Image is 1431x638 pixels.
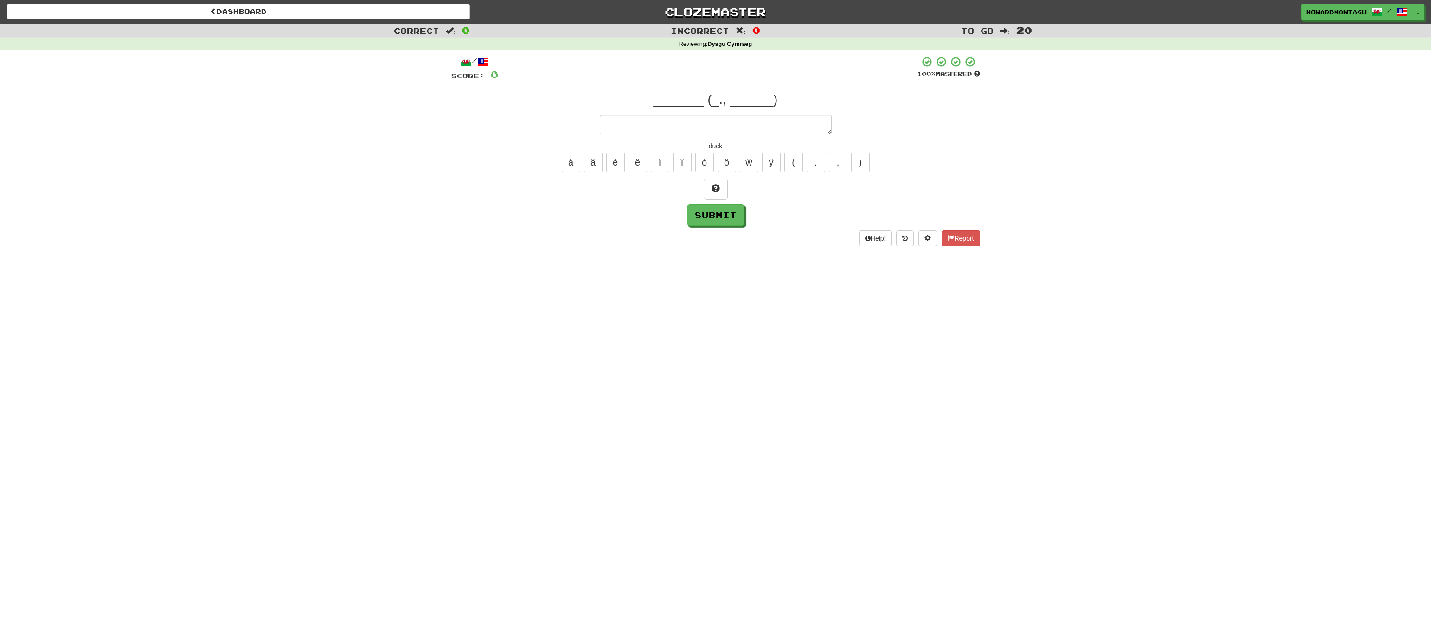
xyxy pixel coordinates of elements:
[736,27,746,35] span: :
[394,26,439,35] span: Correct
[1301,4,1412,20] a: howardmontagu /
[484,4,947,20] a: Clozemaster
[446,27,456,35] span: :
[673,153,692,172] button: î
[704,179,728,200] button: Hint!
[1387,7,1392,14] span: /
[718,153,736,172] button: ô
[584,153,603,172] button: â
[859,230,892,246] button: Help!
[671,26,729,35] span: Incorrect
[651,153,669,172] button: í
[451,141,980,151] div: duck
[707,41,752,47] strong: Dysgu Cymraeg
[7,4,470,19] a: Dashboard
[762,153,781,172] button: ŷ
[451,56,498,68] div: /
[462,25,470,36] span: 0
[917,70,980,78] div: Mastered
[829,153,847,172] button: ,
[695,153,714,172] button: ó
[629,153,647,172] button: ê
[851,153,870,172] button: )
[562,153,580,172] button: á
[1016,25,1032,36] span: 20
[451,72,485,80] span: Score:
[740,153,758,172] button: ŵ
[1000,27,1010,35] span: :
[942,230,980,246] button: Report
[784,153,803,172] button: (
[752,25,760,36] span: 0
[917,70,936,77] span: 100 %
[1306,8,1367,16] span: howardmontagu
[451,91,980,108] div: _______ (_., ______)
[961,26,994,35] span: To go
[687,204,744,226] button: Submit
[896,230,914,246] button: Round history (alt+y)
[807,153,825,172] button: .
[606,153,625,172] button: é
[490,69,498,80] span: 0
